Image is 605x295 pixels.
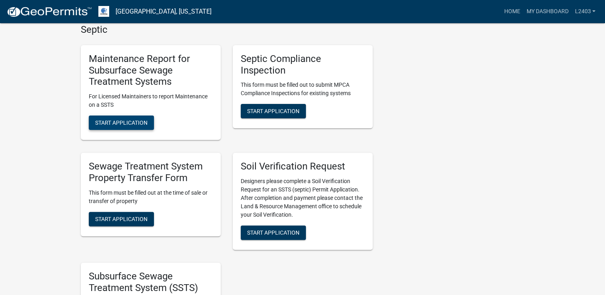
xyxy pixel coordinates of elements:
[241,225,306,240] button: Start Application
[116,5,212,18] a: [GEOGRAPHIC_DATA], [US_STATE]
[241,104,306,118] button: Start Application
[81,24,373,36] h4: Septic
[98,6,109,17] img: Otter Tail County, Minnesota
[523,4,571,19] a: My Dashboard
[241,53,365,76] h5: Septic Compliance Inspection
[241,161,365,172] h5: Soil Verification Request
[247,229,300,236] span: Start Application
[571,4,599,19] a: L2403
[89,92,213,109] p: For Licensed Maintainers to report Maintenance on a SSTS
[89,53,213,88] h5: Maintenance Report for Subsurface Sewage Treatment Systems
[89,116,154,130] button: Start Application
[241,81,365,98] p: This form must be filled out to submit MPCA Compliance Inspections for existing systems
[89,212,154,226] button: Start Application
[95,215,148,222] span: Start Application
[89,161,213,184] h5: Sewage Treatment System Property Transfer Form
[247,108,300,114] span: Start Application
[501,4,523,19] a: Home
[241,177,365,219] p: Designers please complete a Soil Verification Request for an SSTS (septic) Permit Application. Af...
[95,120,148,126] span: Start Application
[89,189,213,205] p: This form must be filled out at the time of sale or transfer of property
